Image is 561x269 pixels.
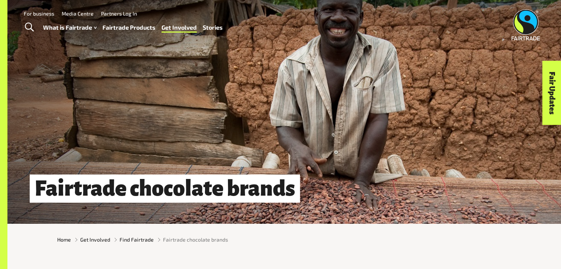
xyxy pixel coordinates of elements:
img: Fairtrade Australia New Zealand logo [512,9,540,40]
h1: Fairtrade chocolate brands [30,175,300,203]
a: Find Fairtrade [120,236,154,243]
a: What is Fairtrade [43,22,97,33]
a: Home [57,236,71,243]
a: Stories [203,22,223,33]
span: Fairtrade chocolate brands [163,236,228,243]
a: Get Involved [162,22,197,33]
a: Fairtrade Products [102,22,156,33]
a: Get Involved [80,236,110,243]
a: Media Centre [62,10,94,17]
a: Toggle Search [20,18,38,37]
a: Partners Log In [101,10,137,17]
a: For business [24,10,54,17]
